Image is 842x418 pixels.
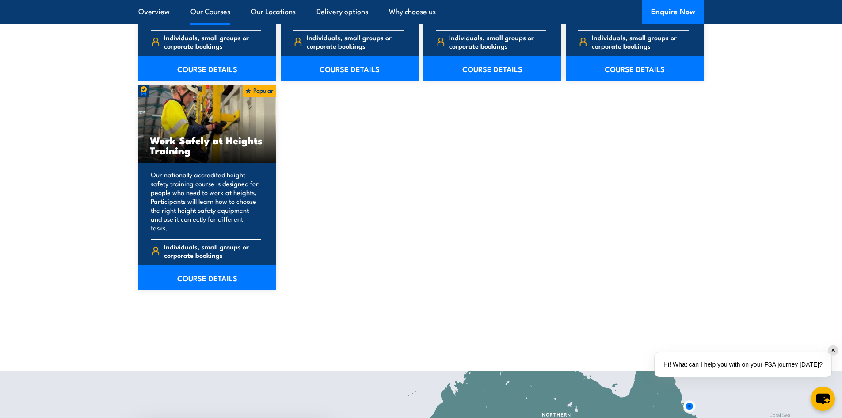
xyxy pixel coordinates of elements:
[151,170,262,232] p: Our nationally accredited height safety training course is designed for people who need to work a...
[655,352,831,377] div: Hi! What can I help you with on your FSA journey [DATE]?
[566,56,704,81] a: COURSE DETAILS
[307,33,404,50] span: Individuals, small groups or corporate bookings
[592,33,689,50] span: Individuals, small groups or corporate bookings
[423,56,562,81] a: COURSE DETAILS
[828,345,838,355] div: ✕
[811,387,835,411] button: chat-button
[281,56,419,81] a: COURSE DETAILS
[150,135,265,155] h3: Work Safely at Heights Training
[138,265,277,290] a: COURSE DETAILS
[164,33,261,50] span: Individuals, small groups or corporate bookings
[449,33,546,50] span: Individuals, small groups or corporate bookings
[138,56,277,81] a: COURSE DETAILS
[164,242,261,259] span: Individuals, small groups or corporate bookings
